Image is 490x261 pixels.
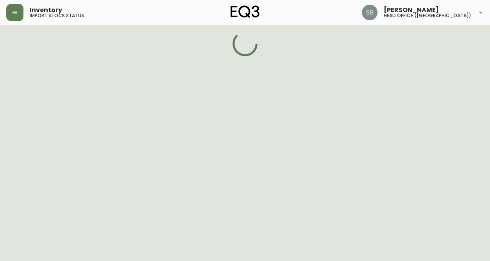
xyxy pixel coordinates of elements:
[231,5,259,18] img: logo
[384,13,471,18] h5: head office ([GEOGRAPHIC_DATA])
[30,7,62,13] span: Inventory
[384,7,439,13] span: [PERSON_NAME]
[362,5,377,20] img: 85855414dd6b989d32b19e738a67d5b5
[30,13,84,18] h5: import stock status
